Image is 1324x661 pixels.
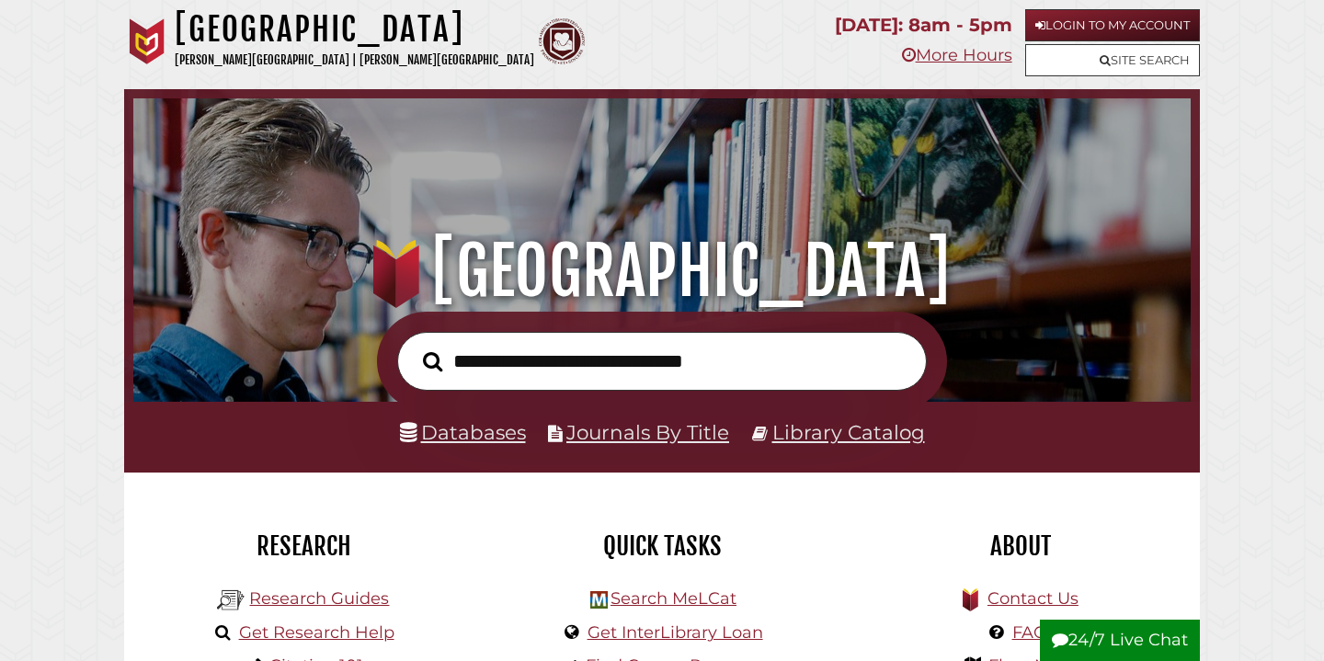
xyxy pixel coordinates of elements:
[1025,44,1200,76] a: Site Search
[1012,622,1056,643] a: FAQs
[423,350,442,371] i: Search
[138,530,469,562] h2: Research
[611,588,736,609] a: Search MeLCat
[1025,9,1200,41] a: Login to My Account
[855,530,1186,562] h2: About
[496,530,827,562] h2: Quick Tasks
[414,347,451,377] button: Search
[835,9,1012,41] p: [DATE]: 8am - 5pm
[590,591,608,609] img: Hekman Library Logo
[175,50,534,71] p: [PERSON_NAME][GEOGRAPHIC_DATA] | [PERSON_NAME][GEOGRAPHIC_DATA]
[539,18,585,64] img: Calvin Theological Seminary
[124,18,170,64] img: Calvin University
[249,588,389,609] a: Research Guides
[239,622,394,643] a: Get Research Help
[217,587,245,614] img: Hekman Library Logo
[902,45,1012,65] a: More Hours
[154,231,1171,312] h1: [GEOGRAPHIC_DATA]
[588,622,763,643] a: Get InterLibrary Loan
[175,9,534,50] h1: [GEOGRAPHIC_DATA]
[772,420,925,444] a: Library Catalog
[566,420,729,444] a: Journals By Title
[987,588,1079,609] a: Contact Us
[400,420,526,444] a: Databases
